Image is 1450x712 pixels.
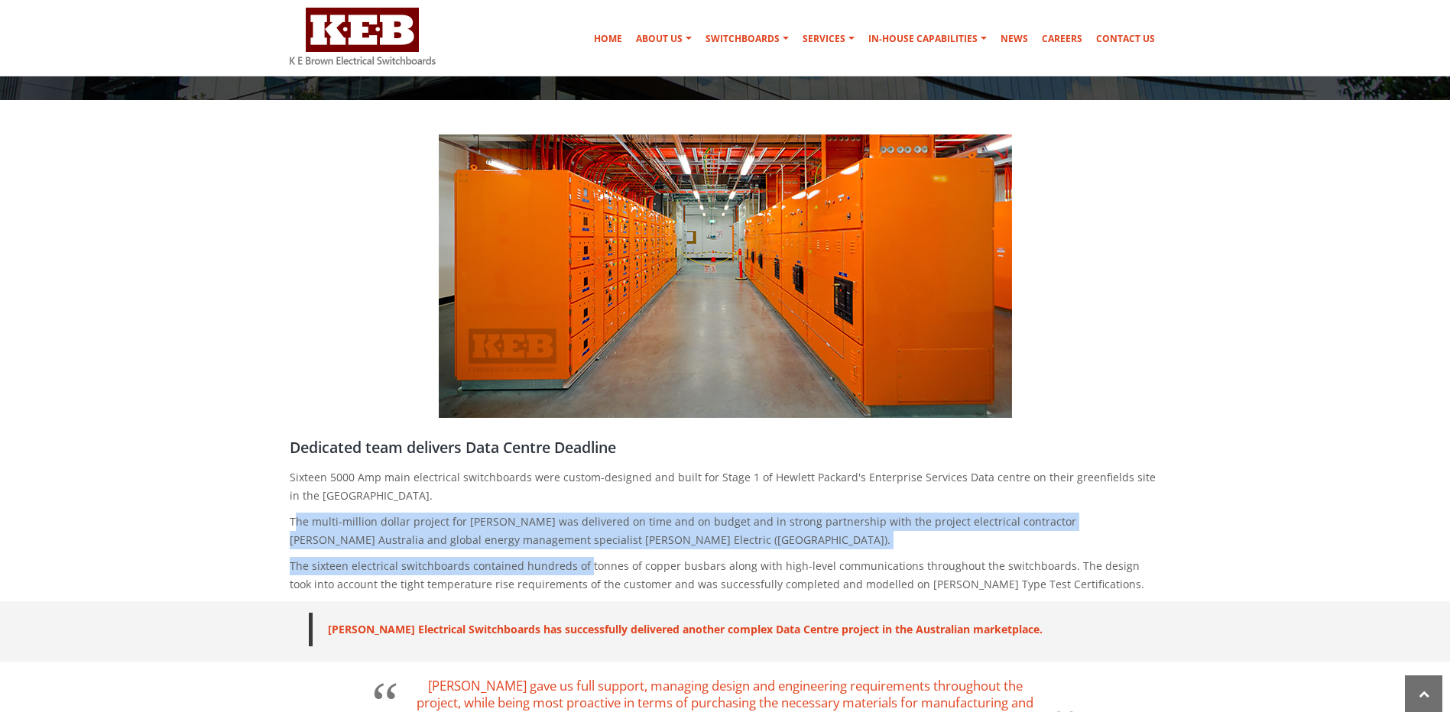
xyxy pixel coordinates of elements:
a: In-house Capabilities [862,24,993,54]
a: Services [796,24,861,54]
img: hp-lead.jpg [439,134,1012,418]
a: Switchboards [699,24,795,54]
p: [PERSON_NAME] Electrical Switchboards has successfully delivered another complex Data Centre proj... [328,620,1146,639]
p: The multi-million dollar project for [PERSON_NAME] was delivered on time and on budget and in str... [290,513,1161,549]
a: Contact Us [1090,24,1161,54]
a: News [994,24,1034,54]
a: Home [588,24,628,54]
h4: Dedicated team delivers Data Centre Deadline [290,437,1161,458]
p: The sixteen electrical switchboards contained hundreds of tonnes of copper busbars along with hig... [290,557,1161,594]
img: K E Brown Electrical Switchboards [290,8,436,65]
a: Careers [1036,24,1088,54]
a: About Us [630,24,698,54]
p: Sixteen 5000 Amp main electrical switchboards were custom-designed and built for Stage 1 of Hewle... [290,468,1161,505]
